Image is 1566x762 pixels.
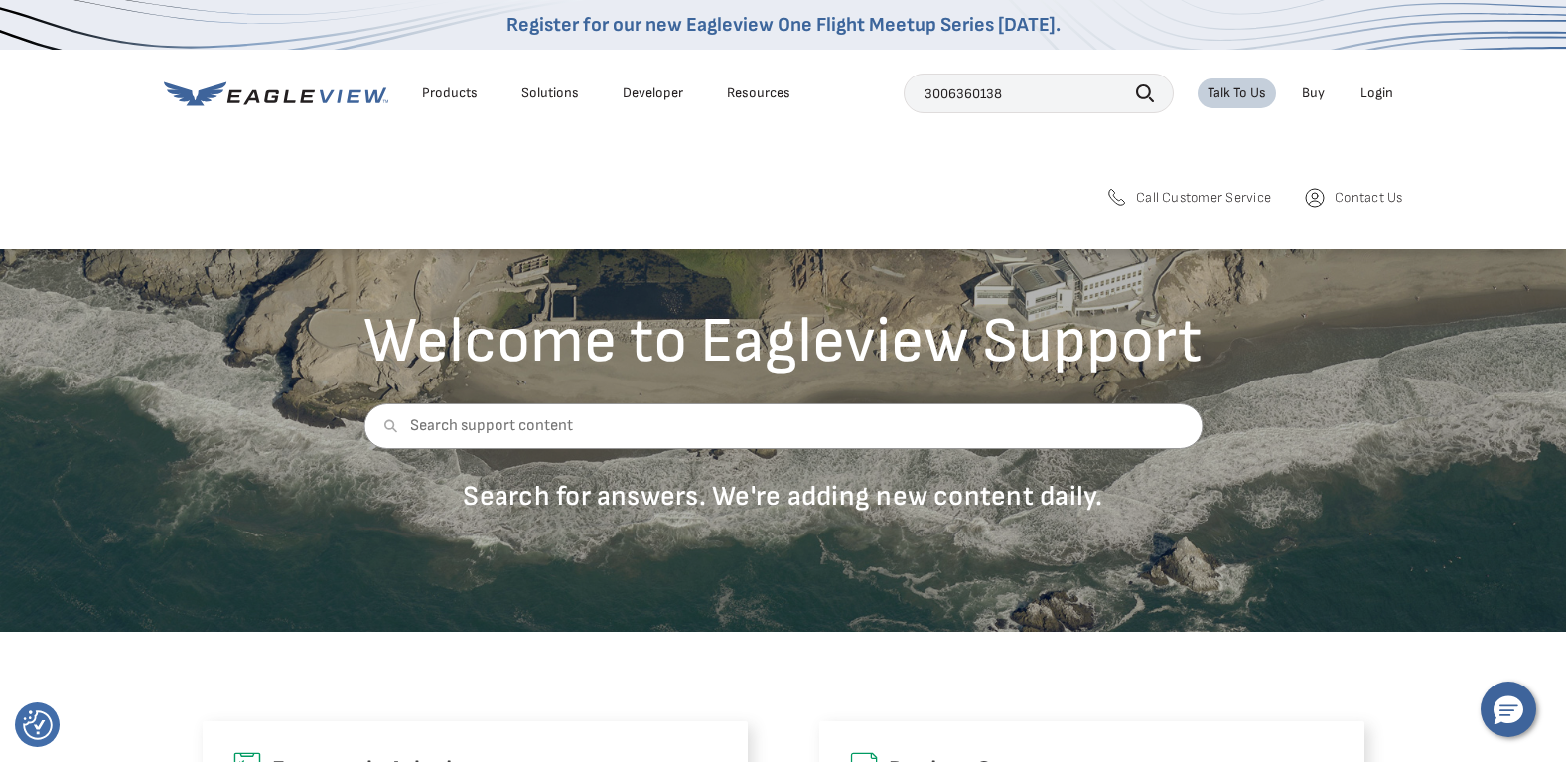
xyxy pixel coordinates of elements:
[727,84,790,102] div: Resources
[1303,185,1402,210] a: Contact Us
[1136,189,1271,207] span: Call Customer Service
[363,403,1203,449] input: Search support content
[23,710,53,740] img: Revisit consent button
[506,13,1061,37] a: Register for our new Eagleview One Flight Meetup Series [DATE].
[363,310,1203,374] h2: Welcome to Eagleview Support
[1208,84,1266,102] div: Talk To Us
[1481,682,1536,737] button: Hello, have a question? Let’s chat.
[23,710,53,740] button: Consent Preferences
[1302,84,1325,102] a: Buy
[623,84,683,102] a: Developer
[1104,185,1271,210] a: Call Customer Service
[1335,189,1402,207] span: Contact Us
[363,479,1203,514] p: Search for answers. We're adding new content daily.
[422,84,478,102] div: Products
[1360,84,1393,102] div: Login
[521,84,579,102] div: Solutions
[904,74,1174,113] input: Search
